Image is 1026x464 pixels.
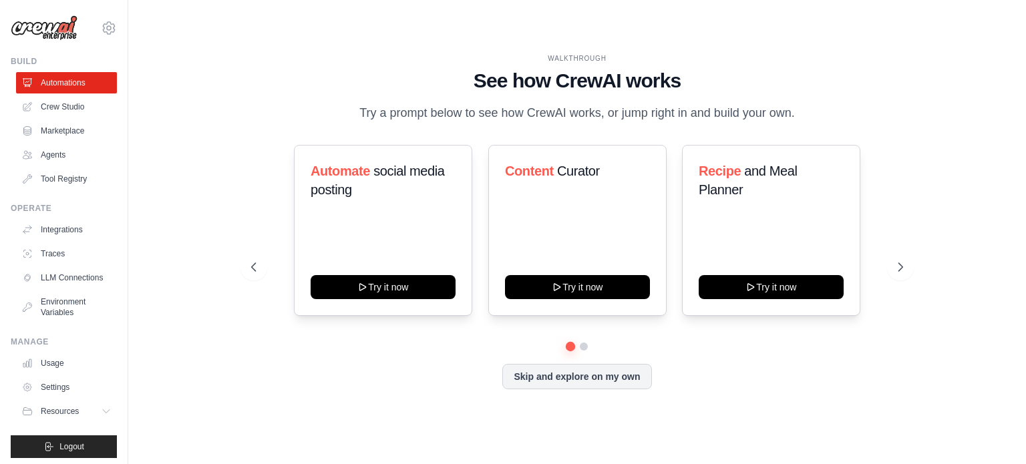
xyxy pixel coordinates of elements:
span: and Meal Planner [699,164,797,197]
div: WALKTHROUGH [251,53,903,63]
p: Try a prompt below to see how CrewAI works, or jump right in and build your own. [353,103,802,123]
span: Logout [59,441,84,452]
span: Automate [311,164,370,178]
button: Try it now [311,275,456,299]
button: Resources [16,401,117,422]
span: Resources [41,406,79,417]
div: Operate [11,203,117,214]
a: Tool Registry [16,168,117,190]
a: Crew Studio [16,96,117,118]
button: Try it now [699,275,844,299]
span: Recipe [699,164,741,178]
span: Content [505,164,554,178]
div: Build [11,56,117,67]
button: Try it now [505,275,650,299]
a: Integrations [16,219,117,240]
a: Marketplace [16,120,117,142]
a: Automations [16,72,117,93]
span: social media posting [311,164,445,197]
a: LLM Connections [16,267,117,288]
a: Settings [16,377,117,398]
a: Environment Variables [16,291,117,323]
a: Agents [16,144,117,166]
a: Traces [16,243,117,264]
h1: See how CrewAI works [251,69,903,93]
a: Usage [16,353,117,374]
button: Skip and explore on my own [502,364,651,389]
span: Curator [557,164,600,178]
img: Logo [11,15,77,41]
button: Logout [11,435,117,458]
div: Manage [11,336,117,347]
